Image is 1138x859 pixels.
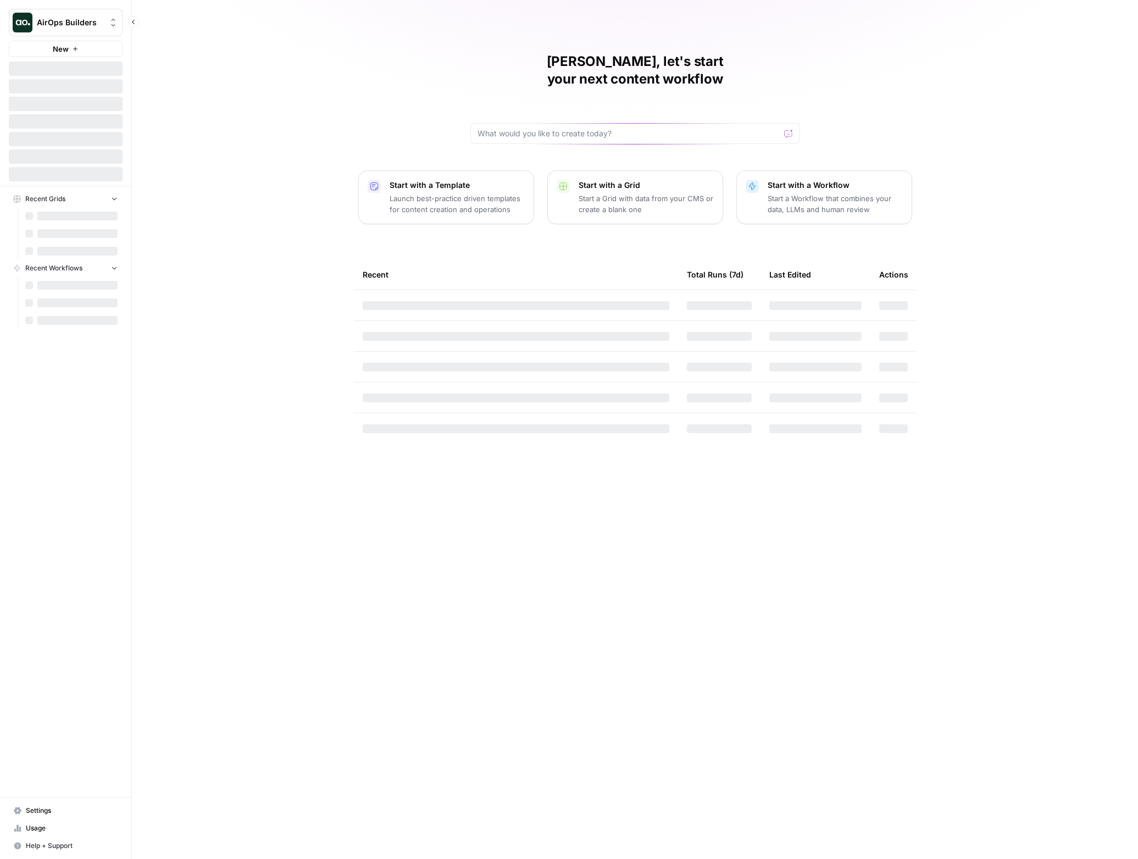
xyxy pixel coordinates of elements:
p: Start with a Template [390,180,525,191]
button: Recent Workflows [9,260,123,276]
div: Last Edited [769,259,811,290]
button: Start with a TemplateLaunch best-practice driven templates for content creation and operations [358,170,534,224]
span: Recent Grids [25,194,65,204]
span: New [53,43,69,54]
p: Launch best-practice driven templates for content creation and operations [390,193,525,215]
p: Start a Grid with data from your CMS or create a blank one [579,193,714,215]
span: Settings [26,806,118,816]
p: Start a Workflow that combines your data, LLMs and human review [768,193,903,215]
button: Recent Grids [9,191,123,207]
span: Recent Workflows [25,263,82,273]
a: Settings [9,802,123,819]
button: Workspace: AirOps Builders [9,9,123,36]
span: Help + Support [26,841,118,851]
button: Help + Support [9,837,123,855]
div: Total Runs (7d) [687,259,743,290]
input: What would you like to create today? [478,128,780,139]
p: Start with a Grid [579,180,714,191]
button: Start with a WorkflowStart a Workflow that combines your data, LLMs and human review [736,170,912,224]
span: Usage [26,823,118,833]
a: Usage [9,819,123,837]
img: AirOps Builders Logo [13,13,32,32]
button: Start with a GridStart a Grid with data from your CMS or create a blank one [547,170,723,224]
h1: [PERSON_NAME], let's start your next content workflow [470,53,800,88]
span: AirOps Builders [37,17,103,28]
div: Actions [879,259,908,290]
button: New [9,41,123,57]
div: Recent [363,259,669,290]
p: Start with a Workflow [768,180,903,191]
